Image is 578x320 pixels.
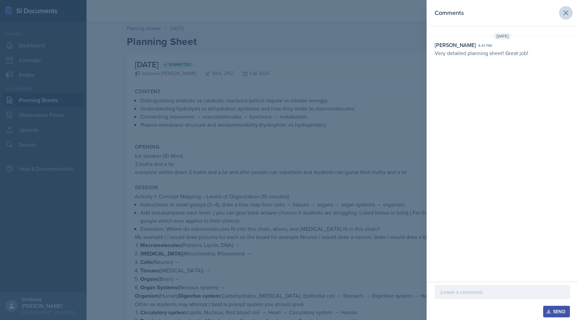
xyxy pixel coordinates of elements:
[435,41,476,49] div: [PERSON_NAME]
[435,49,570,57] p: Very detailed planning sheet! Great job!
[548,309,565,314] div: Send
[543,306,570,317] button: Send
[493,33,511,40] span: [DATE]
[478,43,492,49] div: 4:41 pm
[435,8,464,18] h2: Comments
